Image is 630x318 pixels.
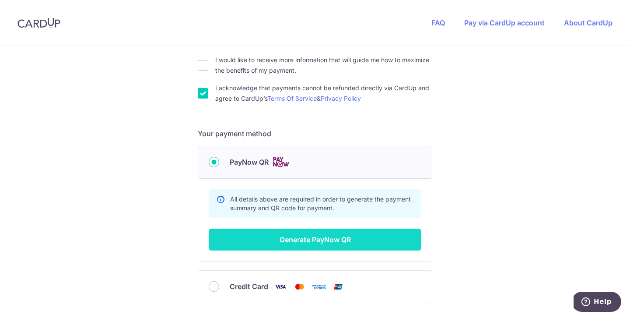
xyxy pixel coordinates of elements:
[310,281,328,292] img: American Express
[215,55,432,76] label: I would like to receive more information that will guide me how to maximize the benefits of my pa...
[230,195,411,212] span: All details above are required in order to generate the payment summary and QR code for payment.
[464,18,545,27] a: Pay via CardUp account
[329,281,347,292] img: Union Pay
[564,18,612,27] a: About CardUp
[272,157,290,168] img: Cards logo
[209,281,421,292] div: Credit Card Visa Mastercard American Express Union Pay
[272,281,289,292] img: Visa
[230,281,268,292] span: Credit Card
[321,95,361,102] a: Privacy Policy
[17,18,60,28] img: CardUp
[215,83,432,104] label: I acknowledge that payments cannot be refunded directly via CardUp and agree to CardUp’s &
[291,281,308,292] img: Mastercard
[267,95,317,102] a: Terms Of Service
[209,157,421,168] div: PayNow QR Cards logo
[209,229,421,251] button: Generate PayNow QR
[431,18,445,27] a: FAQ
[198,128,432,139] h5: Your payment method
[574,292,621,314] iframe: Opens a widget where you can find more information
[230,157,269,167] span: PayNow QR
